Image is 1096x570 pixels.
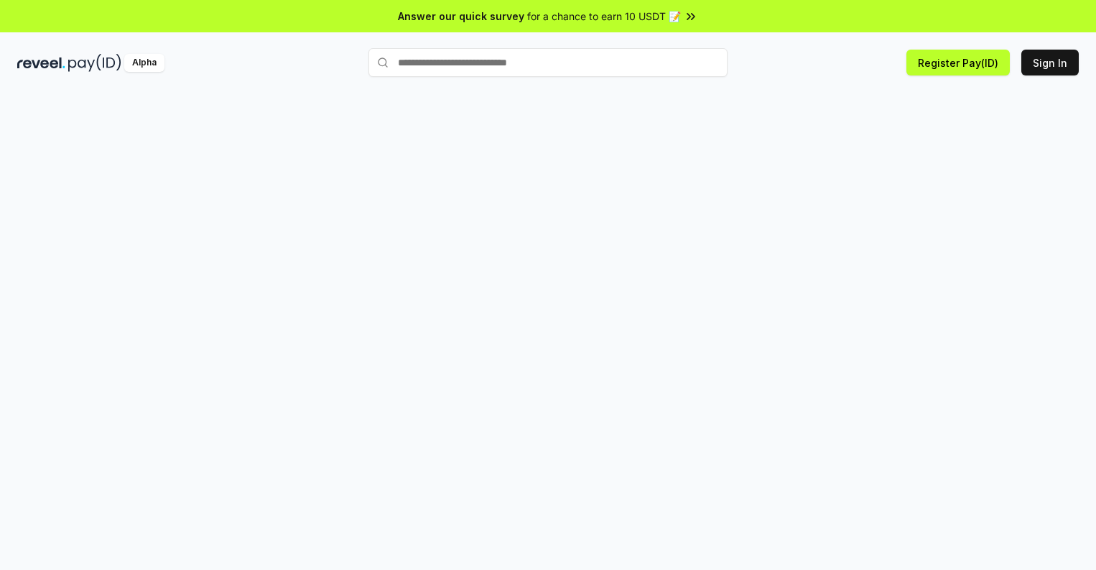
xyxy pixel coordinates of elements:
[1021,50,1079,75] button: Sign In
[906,50,1010,75] button: Register Pay(ID)
[17,54,65,72] img: reveel_dark
[527,9,681,24] span: for a chance to earn 10 USDT 📝
[68,54,121,72] img: pay_id
[124,54,164,72] div: Alpha
[398,9,524,24] span: Answer our quick survey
